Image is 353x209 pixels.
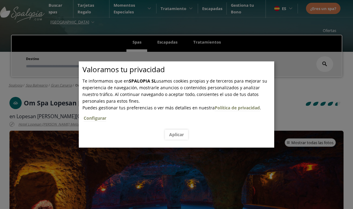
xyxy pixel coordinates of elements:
[82,105,274,125] span: .
[165,129,188,140] button: Aplicar
[215,105,260,111] a: Política de privacidad
[129,78,156,84] b: SPALOPIA SL
[82,105,215,111] span: Puedes gestionar tus preferencias o ver más detalles en nuestra
[84,115,106,121] a: Configurar
[82,78,267,104] span: Te informamos que en usamos cookies propias y de terceros para mejorar su experiencia de navegaci...
[82,66,274,73] p: Valoramos tu privacidad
